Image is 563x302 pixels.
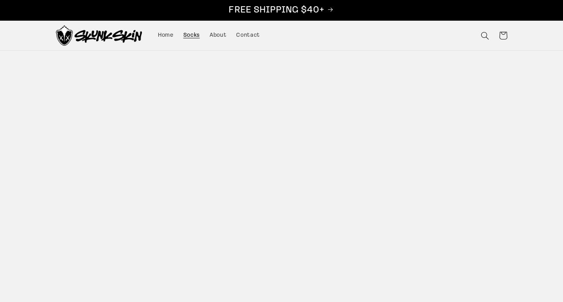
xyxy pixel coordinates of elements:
[204,27,231,44] a: About
[231,27,265,44] a: Contact
[183,32,200,39] span: Socks
[8,4,555,16] p: FREE SHIPPING $40+
[476,27,494,45] summary: Search
[153,27,178,44] a: Home
[158,32,174,39] span: Home
[210,32,226,39] span: About
[56,25,142,46] img: Skunk Skin Anti-Odor Socks.
[178,27,204,44] a: Socks
[236,32,260,39] span: Contact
